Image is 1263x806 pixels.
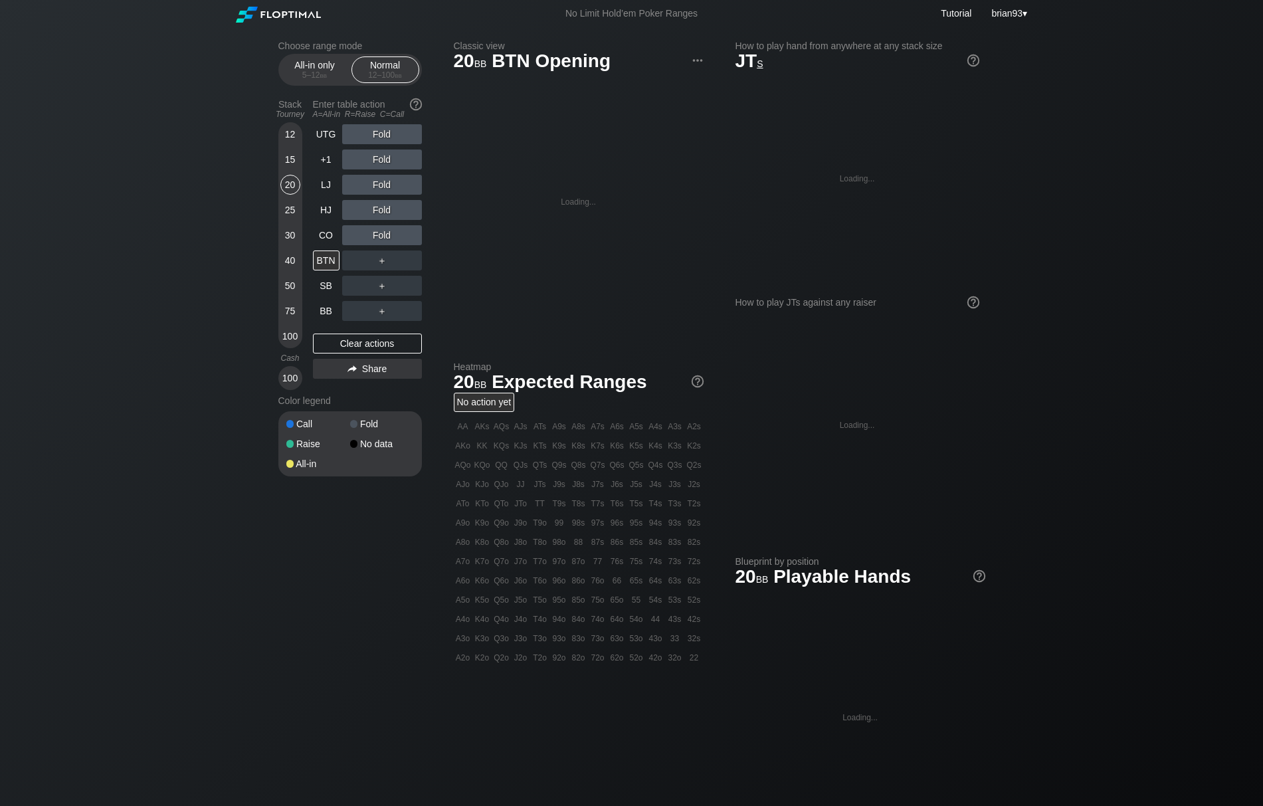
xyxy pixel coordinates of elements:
div: A6s [608,417,627,436]
div: K2s [685,437,704,455]
div: 63s [666,571,684,590]
h1: Playable Hands [735,565,985,587]
div: A8o [454,533,472,552]
div: 64s [646,571,665,590]
h1: Expected Ranges [454,371,704,393]
div: No action yet [454,393,515,412]
div: AQs [492,417,511,436]
div: Q6o [492,571,511,590]
div: KJs [512,437,530,455]
div: Stack [273,94,308,124]
div: A8s [569,417,588,436]
div: T5o [531,591,549,609]
div: 53s [666,591,684,609]
span: JT [735,50,763,71]
div: Q8s [569,456,588,474]
div: K2o [473,649,492,667]
div: Q5o [492,591,511,609]
div: K7o [473,552,492,571]
span: s [757,55,763,70]
div: 75o [589,591,607,609]
div: 25 [280,200,300,220]
div: Q2s [685,456,704,474]
div: Q2o [492,649,511,667]
div: T4o [531,610,549,629]
div: AA [454,417,472,436]
div: 86s [608,533,627,552]
div: K9o [473,514,492,532]
div: 95o [550,591,569,609]
span: 20 [733,567,771,589]
div: 92o [550,649,569,667]
div: Q3s [666,456,684,474]
span: 20 [452,372,489,394]
div: No data [350,439,414,449]
div: K3s [666,437,684,455]
img: help.32db89a4.svg [690,374,705,389]
div: K6o [473,571,492,590]
div: AQo [454,456,472,474]
div: ATs [531,417,549,436]
div: 15 [280,150,300,169]
div: 22 [685,649,704,667]
div: QJs [512,456,530,474]
div: 95s [627,514,646,532]
div: 96o [550,571,569,590]
div: J4o [512,610,530,629]
div: ＋ [342,276,422,296]
div: 83o [569,629,588,648]
div: J4s [646,475,665,494]
span: brian93 [991,8,1022,19]
div: 52o [627,649,646,667]
div: Q7o [492,552,511,571]
div: Fold [342,175,422,195]
div: T2s [685,494,704,513]
div: A3o [454,629,472,648]
div: K6s [608,437,627,455]
div: 55 [627,591,646,609]
div: J8s [569,475,588,494]
div: KJo [473,475,492,494]
div: J6o [512,571,530,590]
div: KTs [531,437,549,455]
div: 44 [646,610,665,629]
div: Q3o [492,629,511,648]
div: A2o [454,649,472,667]
div: K3o [473,629,492,648]
div: K8s [569,437,588,455]
div: QJo [492,475,511,494]
div: 85o [569,591,588,609]
div: 5 – 12 [287,70,343,80]
div: 42o [646,649,665,667]
div: Q6s [608,456,627,474]
div: ATo [454,494,472,513]
div: 86o [569,571,588,590]
div: QTs [531,456,549,474]
div: ＋ [342,251,422,270]
div: Loading... [840,421,875,430]
div: K9s [550,437,569,455]
div: No Limit Hold’em Poker Ranges [545,8,718,22]
div: AKo [454,437,472,455]
div: A9s [550,417,569,436]
div: T3o [531,629,549,648]
div: All-in only [284,57,345,82]
div: J2s [685,475,704,494]
span: bb [474,376,487,391]
div: Q5s [627,456,646,474]
div: KK [473,437,492,455]
span: bb [474,55,487,70]
div: HJ [313,200,340,220]
div: K4s [646,437,665,455]
div: A4o [454,610,472,629]
div: 53o [627,629,646,648]
div: J2o [512,649,530,667]
div: Fold [342,200,422,220]
div: A=All-in R=Raise C=Call [313,110,422,119]
span: bb [756,571,769,585]
div: Clear actions [313,334,422,353]
div: Loading... [561,197,596,207]
div: JTo [512,494,530,513]
div: 98o [550,533,569,552]
div: 43s [666,610,684,629]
